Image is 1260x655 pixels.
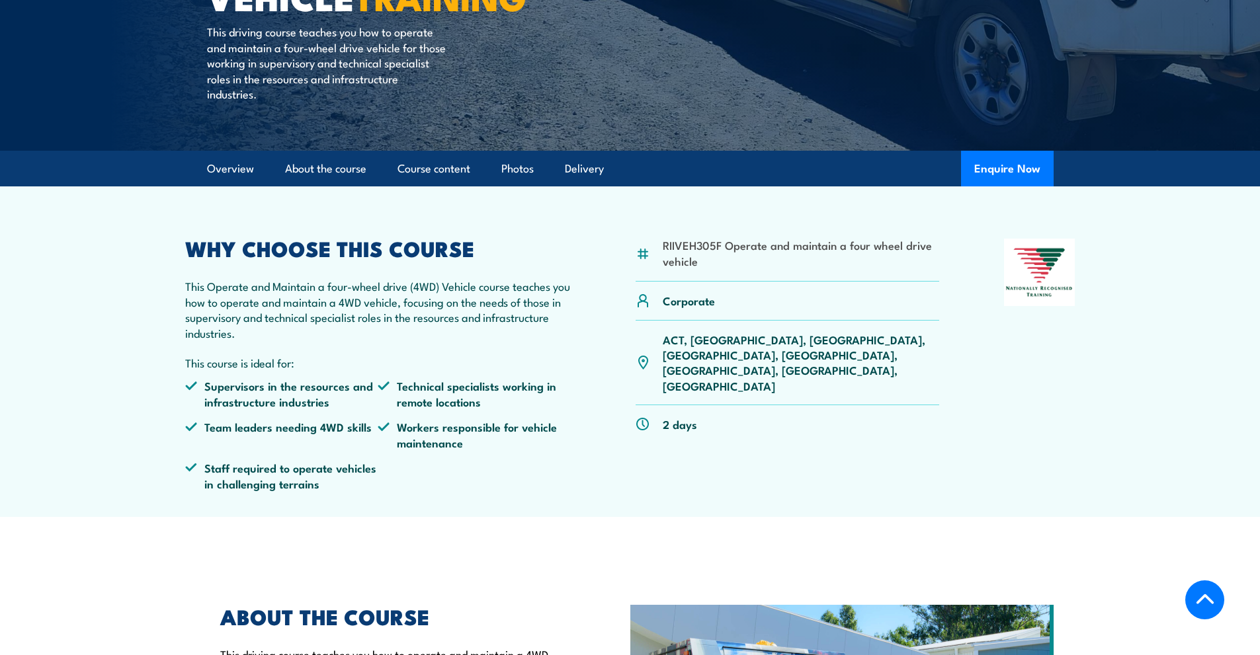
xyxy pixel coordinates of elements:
[398,151,470,186] a: Course content
[185,419,378,450] li: Team leaders needing 4WD skills
[185,239,571,257] h2: WHY CHOOSE THIS COURSE
[663,332,940,394] p: ACT, [GEOGRAPHIC_DATA], [GEOGRAPHIC_DATA], [GEOGRAPHIC_DATA], [GEOGRAPHIC_DATA], [GEOGRAPHIC_DATA...
[185,278,571,340] p: This Operate and Maintain a four-wheel drive (4WD) Vehicle course teaches you how to operate and ...
[285,151,366,186] a: About the course
[185,378,378,409] li: Supervisors in the resources and infrastructure industries
[207,151,254,186] a: Overview
[207,24,448,101] p: This driving course teaches you how to operate and maintain a four-wheel drive vehicle for those ...
[565,151,604,186] a: Delivery
[663,416,697,432] p: 2 days
[378,378,571,409] li: Technical specialists working in remote locations
[663,237,940,268] li: RIIVEH305F Operate and maintain a four wheel drive vehicle
[961,151,1054,186] button: Enquire Now
[378,419,571,450] li: Workers responsible for vehicle maintenance
[1004,239,1075,306] img: Nationally Recognised Training logo.
[185,355,571,370] p: This course is ideal for:
[220,607,569,625] h2: ABOUT THE COURSE
[501,151,534,186] a: Photos
[663,293,715,308] p: Corporate
[185,460,378,491] li: Staff required to operate vehicles in challenging terrains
